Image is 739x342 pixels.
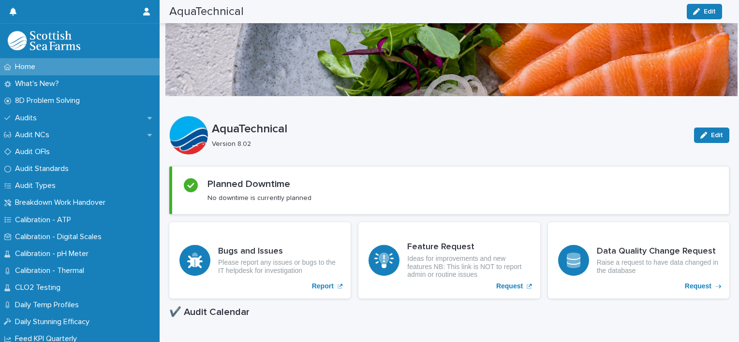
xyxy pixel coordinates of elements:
[11,79,67,88] p: What's New?
[685,282,711,290] p: Request
[496,282,523,290] p: Request
[711,132,723,139] span: Edit
[11,130,57,140] p: Audit NCs
[11,266,92,275] p: Calibration - Thermal
[312,282,334,290] p: Report
[11,232,109,242] p: Calibration - Digital Scales
[11,147,58,157] p: Audit OFIs
[11,62,43,71] p: Home
[207,194,311,202] p: No downtime is currently planned
[169,306,729,318] h1: ✔️ Audit Calendar
[11,300,87,310] p: Daily Temp Profiles
[358,222,540,299] a: Request
[11,198,113,207] p: Breakdown Work Handover
[597,246,719,257] h3: Data Quality Change Request
[548,222,729,299] a: Request
[11,164,76,173] p: Audit Standards
[11,249,96,258] p: Calibration - pH Meter
[11,215,79,225] p: Calibration - ATP
[8,31,80,50] img: mMrefqRFQpe26GRNOUkG
[11,283,68,292] p: CLO2 Testing
[407,255,530,279] p: Ideas for improvements and new features NB: This link is NOT to report admin or routine issues
[597,258,719,275] p: Raise a request to have data changed in the database
[218,258,340,275] p: Please report any issues or bugs to the IT helpdesk for investigation
[207,178,290,190] h2: Planned Downtime
[11,114,44,123] p: Audits
[694,128,729,143] button: Edit
[212,140,682,148] p: Version 8.02
[218,246,340,257] h3: Bugs and Issues
[169,222,351,299] a: Report
[11,96,88,105] p: 8D Problem Solving
[212,122,686,136] p: AquaTechnical
[407,242,530,253] h3: Feature Request
[11,181,63,190] p: Audit Types
[11,317,97,327] p: Daily Stunning Efficacy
